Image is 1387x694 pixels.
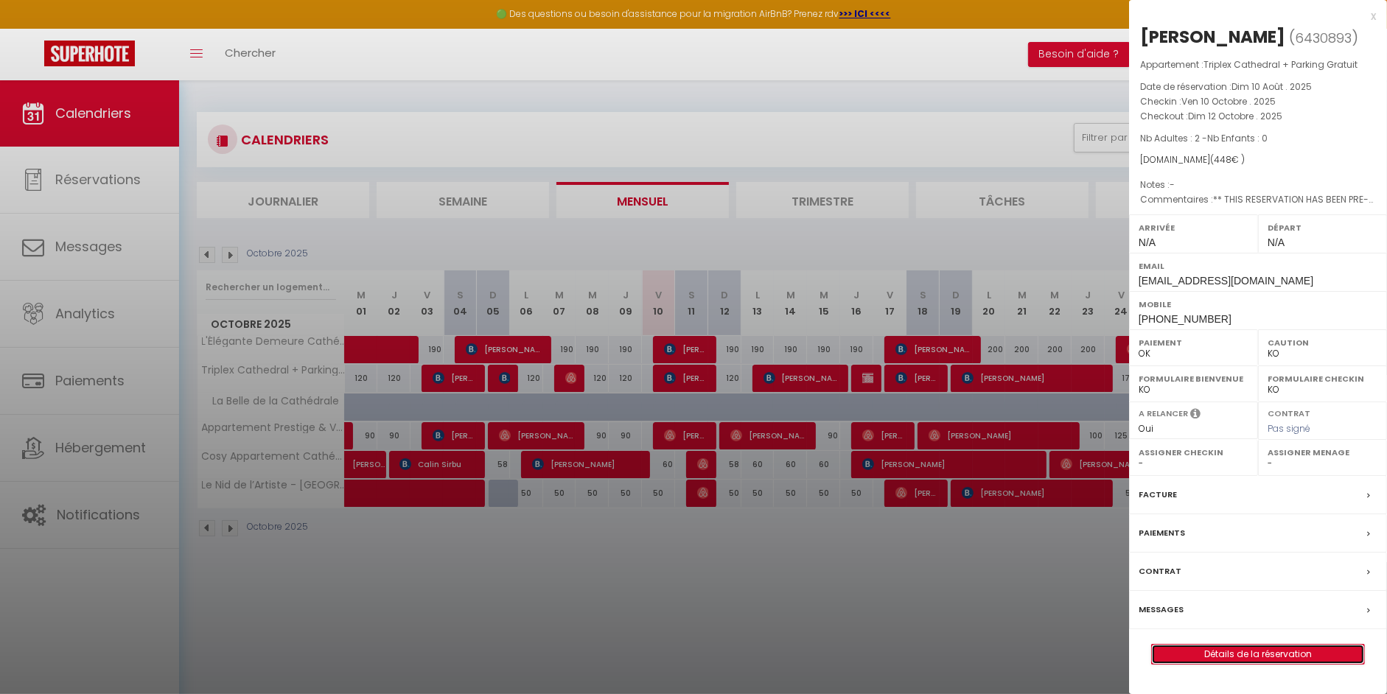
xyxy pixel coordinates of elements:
[1139,487,1177,502] label: Facture
[1210,153,1245,166] span: ( € )
[1139,275,1313,287] span: [EMAIL_ADDRESS][DOMAIN_NAME]
[1140,153,1376,167] div: [DOMAIN_NAME]
[1139,313,1231,325] span: [PHONE_NUMBER]
[1181,95,1276,108] span: Ven 10 Octobre . 2025
[1139,259,1377,273] label: Email
[1170,178,1175,191] span: -
[1268,371,1377,386] label: Formulaire Checkin
[1139,371,1248,386] label: Formulaire Bienvenue
[1139,220,1248,235] label: Arrivée
[1139,297,1377,312] label: Mobile
[1140,132,1268,144] span: Nb Adultes : 2 -
[1203,58,1358,71] span: Triplex Cathedral + Parking Gratuit
[1140,25,1285,49] div: [PERSON_NAME]
[1129,7,1376,25] div: x
[1268,422,1310,435] span: Pas signé
[1188,110,1282,122] span: Dim 12 Octobre . 2025
[1139,407,1188,420] label: A relancer
[1268,220,1377,235] label: Départ
[1140,57,1376,72] p: Appartement :
[1140,109,1376,124] p: Checkout :
[1295,29,1352,47] span: 6430893
[1140,94,1376,109] p: Checkin :
[1139,602,1184,617] label: Messages
[1207,132,1268,144] span: Nb Enfants : 0
[1140,80,1376,94] p: Date de réservation :
[1268,335,1377,350] label: Caution
[1268,445,1377,460] label: Assigner Menage
[1140,192,1376,207] p: Commentaires :
[1214,153,1231,166] span: 448
[1151,644,1365,665] button: Détails de la réservation
[1231,80,1312,93] span: Dim 10 Août . 2025
[1152,645,1364,664] a: Détails de la réservation
[1139,525,1185,541] label: Paiements
[1139,564,1181,579] label: Contrat
[1268,407,1310,417] label: Contrat
[1190,407,1201,424] i: Sélectionner OUI si vous souhaiter envoyer les séquences de messages post-checkout
[1139,335,1248,350] label: Paiement
[1140,178,1376,192] p: Notes :
[1268,236,1285,248] span: N/A
[1139,445,1248,460] label: Assigner Checkin
[1139,236,1156,248] span: N/A
[1289,27,1358,48] span: ( )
